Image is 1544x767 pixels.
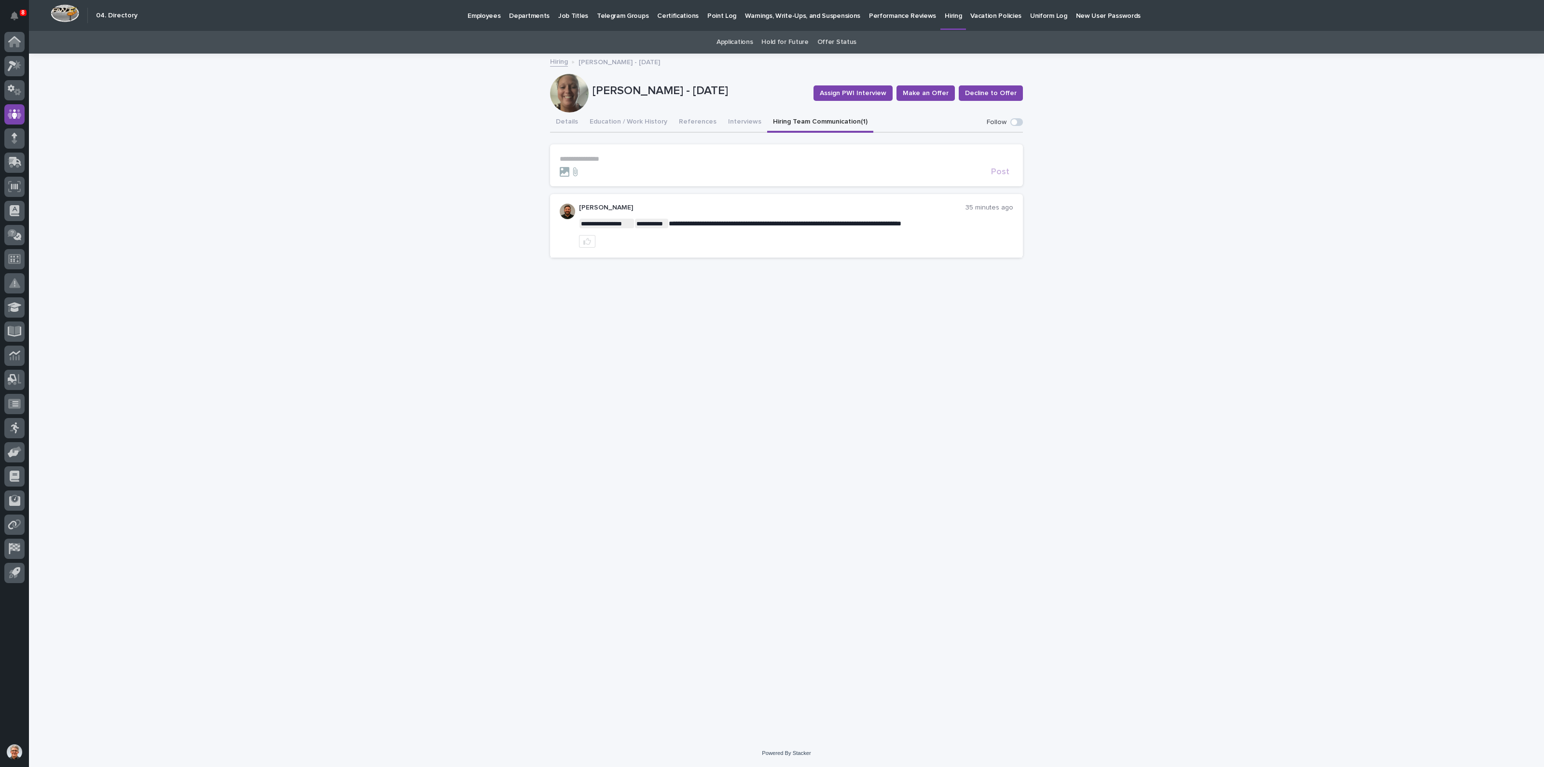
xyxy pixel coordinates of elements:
[4,6,25,26] button: Notifications
[991,167,1009,176] span: Post
[896,85,955,101] button: Make an Offer
[4,742,25,762] button: users-avatar
[987,167,1013,176] button: Post
[762,750,811,756] a: Powered By Stacker
[761,31,808,54] a: Hold for Future
[584,112,673,133] button: Education / Work History
[593,84,806,98] p: [PERSON_NAME] - [DATE]
[550,56,568,67] a: Hiring
[717,31,753,54] a: Applications
[959,85,1023,101] button: Decline to Offer
[96,12,138,20] h2: 04. Directory
[579,204,965,212] p: [PERSON_NAME]
[673,112,722,133] button: References
[51,4,79,22] img: Workspace Logo
[560,204,575,219] img: AOh14GiWKAYVPIbfHyIkyvX2hiPF8_WCcz-HU3nlZscn=s96-c
[550,112,584,133] button: Details
[12,12,25,27] div: Notifications8
[903,88,949,98] span: Make an Offer
[965,204,1013,212] p: 35 minutes ago
[579,56,660,67] p: [PERSON_NAME] - [DATE]
[820,88,886,98] span: Assign PWI Interview
[722,112,767,133] button: Interviews
[987,118,1006,126] p: Follow
[965,88,1017,98] span: Decline to Offer
[817,31,856,54] a: Offer Status
[579,235,595,248] button: like this post
[813,85,893,101] button: Assign PWI Interview
[767,112,873,133] button: Hiring Team Communication (1)
[21,9,25,16] p: 8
